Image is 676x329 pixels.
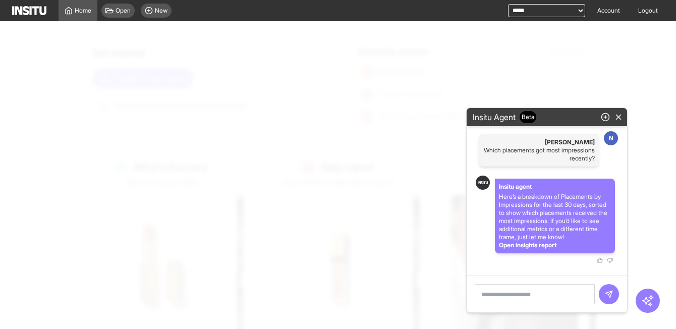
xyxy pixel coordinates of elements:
p: N [609,134,613,142]
img: Logo [478,181,488,184]
h2: Insitu Agent [469,111,540,123]
span: Home [75,7,91,15]
div: Open insights report [499,241,611,249]
span: New [155,7,167,15]
p: Here’s a breakdown of Placements by Impressions for the last 30 days, sorted to show which placem... [499,193,611,241]
span: [PERSON_NAME] [483,138,595,146]
p: Which placements got most impressions recently? [483,146,595,162]
img: Logo [12,6,46,15]
p: Insitu agent [499,183,611,191]
span: Beta [520,111,536,123]
span: Open [116,7,131,15]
